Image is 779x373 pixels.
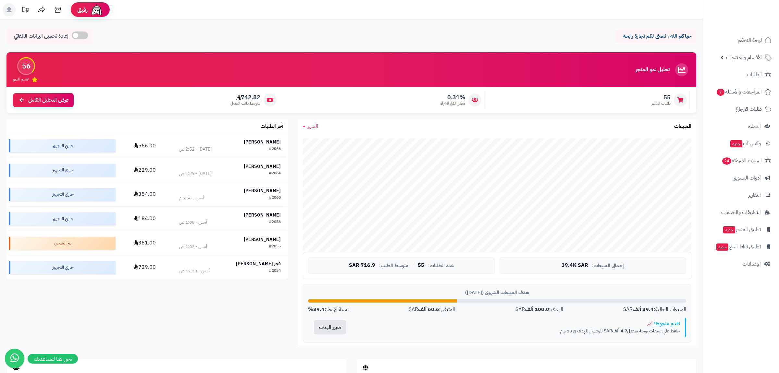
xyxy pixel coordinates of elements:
span: | [412,263,414,268]
a: السلات المتروكة24 [707,153,775,168]
span: جديد [723,226,735,233]
td: 184.00 [118,207,171,231]
span: السلات المتروكة [722,156,762,165]
div: المبيعات الحالية: SAR [623,306,686,313]
a: تطبيق المتجرجديد [707,222,775,237]
span: عرض التحليل الكامل [28,96,69,104]
a: الطلبات [707,67,775,82]
div: أمس - 1:02 ص [179,243,207,250]
div: #2056 [269,219,281,226]
a: عرض التحليل الكامل [13,93,74,107]
td: 361.00 [118,231,171,255]
td: 566.00 [118,134,171,158]
a: لوحة التحكم [707,32,775,48]
span: الشهر [307,122,318,130]
strong: 60.6 ألف [418,305,439,313]
span: وآتس آب [730,139,761,148]
strong: فجر [PERSON_NAME] [236,260,281,267]
div: أمس - 12:38 ص [179,268,210,274]
div: نسبة الإنجاز: [308,306,349,313]
a: الشهر [303,123,318,130]
strong: 4.7 ألف [612,328,627,334]
span: إجمالي المبيعات: [592,263,624,268]
a: وآتس آبجديد [707,136,775,151]
span: التقارير [748,191,761,200]
span: 716.9 SAR [349,263,375,268]
a: أدوات التسويق [707,170,775,186]
strong: 39.4 ألف [633,305,654,313]
span: الإعدادات [742,259,761,268]
span: العملاء [748,122,761,131]
h3: المبيعات [674,124,691,130]
span: 39.4K SAR [562,263,588,268]
strong: [PERSON_NAME] [244,236,281,243]
td: 229.00 [118,158,171,182]
span: إعادة تحميل البيانات التلقائي [14,32,68,40]
strong: [PERSON_NAME] [244,187,281,194]
td: 729.00 [118,255,171,280]
div: أمس - 5:56 م [179,195,204,201]
div: #2066 [269,146,281,153]
span: الأقسام والمنتجات [726,53,762,62]
span: 24 [722,157,732,165]
p: حافظ على مبيعات يومية بمعدل SAR للوصول للهدف في 13 يوم. [357,328,680,334]
a: المراجعات والأسئلة7 [707,84,775,100]
span: تطبيق المتجر [723,225,761,234]
span: المراجعات والأسئلة [716,87,762,96]
span: متوسط طلب العميل [230,101,260,106]
span: معدل تكرار الشراء [440,101,465,106]
a: العملاء [707,118,775,134]
div: الهدف: SAR [515,306,563,313]
div: #2055 [269,243,281,250]
div: المتبقي: SAR [409,306,455,313]
div: #2054 [269,268,281,274]
span: 55 [652,94,671,101]
div: أمس - 1:05 ص [179,219,207,226]
h3: آخر الطلبات [261,124,283,130]
a: الإعدادات [707,256,775,272]
td: 354.00 [118,182,171,206]
span: لوحة التحكم [738,36,762,45]
span: التطبيقات والخدمات [721,208,761,217]
a: تحديثات المنصة [17,3,33,18]
img: logo-2.png [735,15,773,29]
span: تقييم النمو [13,77,29,82]
span: عدد الطلبات: [428,263,454,268]
div: [DATE] - 2:52 ص [179,146,212,153]
span: رفيق [77,6,88,14]
span: 0.31% [440,94,465,101]
span: الطلبات [747,70,762,79]
span: 742.82 [230,94,260,101]
a: طلبات الإرجاع [707,101,775,117]
img: ai-face.png [90,3,103,16]
div: جاري التجهيز [9,212,116,225]
a: التطبيقات والخدمات [707,205,775,220]
strong: [PERSON_NAME] [244,163,281,170]
div: تم الشحن [9,237,116,250]
span: متوسط الطلب: [379,263,408,268]
h3: تحليل نمو المتجر [636,67,670,73]
span: 55 [418,263,424,268]
span: جديد [716,243,728,251]
span: 7 [717,89,724,96]
a: تطبيق نقاط البيعجديد [707,239,775,255]
strong: 39.4% [308,305,325,313]
strong: 100.0 ألف [525,305,549,313]
p: حياكم الله ، نتمنى لكم تجارة رابحة [620,32,691,40]
span: تطبيق نقاط البيع [716,242,761,251]
button: تغيير الهدف [314,320,346,334]
a: التقارير [707,187,775,203]
div: جاري التجهيز [9,261,116,274]
div: جاري التجهيز [9,139,116,152]
div: جاري التجهيز [9,188,116,201]
div: هدف المبيعات الشهري ([DATE]) [308,289,686,296]
div: [DATE] - 1:29 ص [179,170,212,177]
div: جاري التجهيز [9,164,116,177]
strong: [PERSON_NAME] [244,212,281,218]
span: طلبات الإرجاع [736,105,762,114]
span: طلبات الشهر [652,101,671,106]
strong: [PERSON_NAME] [244,139,281,145]
span: أدوات التسويق [733,173,761,182]
span: جديد [730,140,742,147]
div: #2060 [269,195,281,201]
